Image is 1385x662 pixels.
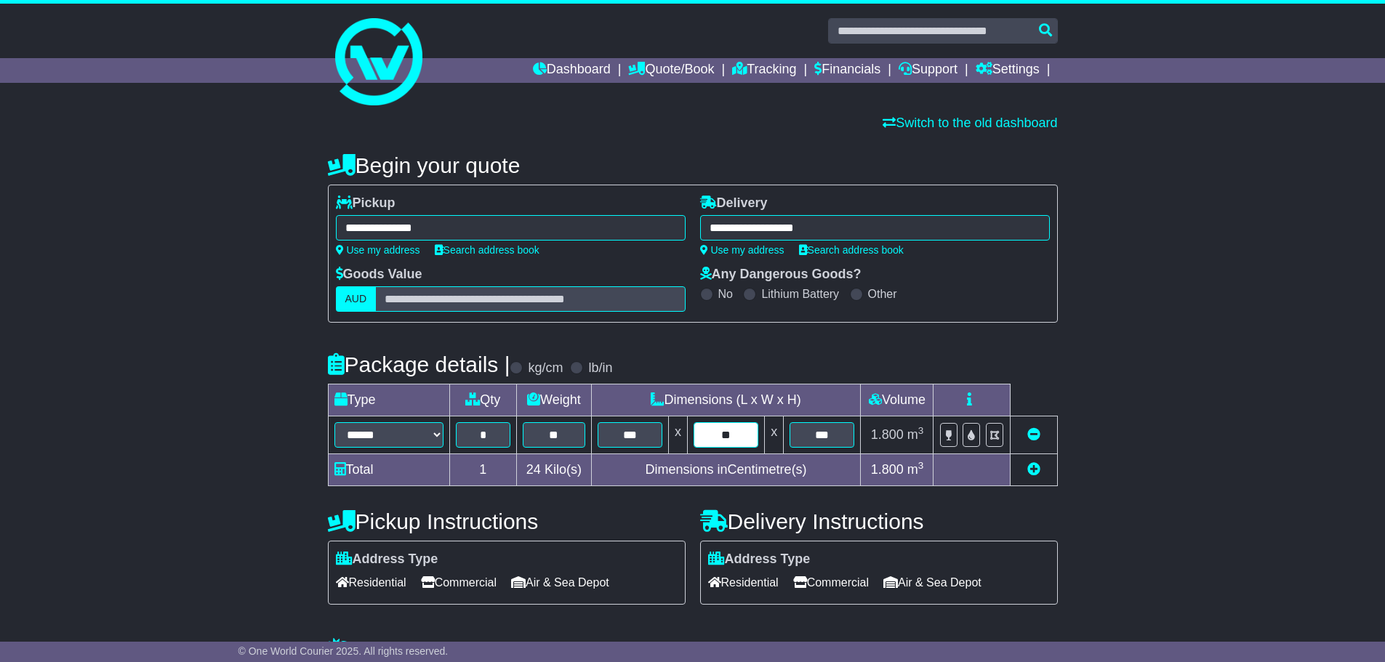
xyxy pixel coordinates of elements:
span: Commercial [793,571,869,594]
label: Address Type [708,552,811,568]
a: Use my address [700,244,784,256]
a: Remove this item [1027,427,1040,442]
h4: Pickup Instructions [328,509,686,533]
span: Air & Sea Depot [883,571,981,594]
label: Other [868,287,897,301]
span: Commercial [421,571,497,594]
label: Any Dangerous Goods? [700,267,862,283]
td: Type [328,384,449,416]
td: Weight [517,384,592,416]
a: Search address book [435,244,539,256]
td: 1 [449,454,517,486]
h4: Package details | [328,352,510,376]
label: Pickup [336,195,396,211]
a: Switch to the old dashboard [883,116,1057,130]
h4: Warranty & Insurance [328,637,1058,661]
td: x [668,416,687,454]
span: © One World Courier 2025. All rights reserved. [238,645,449,657]
label: Delivery [700,195,768,211]
sup: 3 [918,460,924,471]
td: Kilo(s) [517,454,592,486]
td: Dimensions (L x W x H) [591,384,861,416]
a: Financials [814,58,880,83]
span: Residential [708,571,779,594]
sup: 3 [918,425,924,436]
label: No [718,287,733,301]
td: x [765,416,784,454]
span: Residential [336,571,406,594]
h4: Begin your quote [328,153,1058,177]
a: Tracking [732,58,796,83]
label: AUD [336,286,377,312]
span: Air & Sea Depot [511,571,609,594]
td: Total [328,454,449,486]
td: Qty [449,384,517,416]
td: Dimensions in Centimetre(s) [591,454,861,486]
label: Address Type [336,552,438,568]
a: Search address book [799,244,904,256]
a: Add new item [1027,462,1040,477]
span: 1.800 [871,427,904,442]
span: 1.800 [871,462,904,477]
h4: Delivery Instructions [700,509,1058,533]
span: m [907,462,924,477]
span: m [907,427,924,442]
a: Support [899,58,958,83]
label: lb/in [588,360,612,376]
a: Use my address [336,244,420,256]
label: Goods Value [336,267,422,283]
label: Lithium Battery [761,287,839,301]
a: Quote/Book [628,58,714,83]
span: 24 [526,462,541,477]
label: kg/cm [528,360,563,376]
a: Dashboard [533,58,611,83]
td: Volume [861,384,934,416]
a: Settings [976,58,1040,83]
